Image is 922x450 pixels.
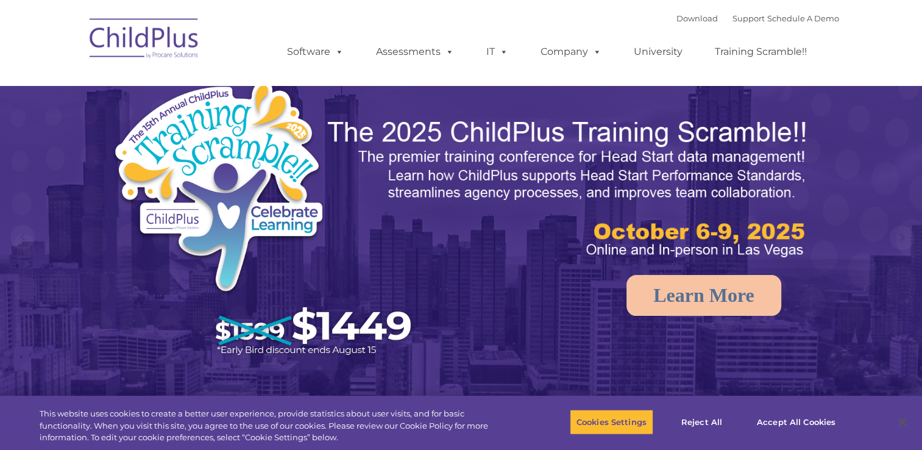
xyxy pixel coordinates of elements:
[169,80,207,90] span: Last name
[676,13,718,23] a: Download
[732,13,765,23] a: Support
[664,409,740,435] button: Reject All
[622,40,695,64] a: University
[767,13,839,23] a: Schedule A Demo
[275,40,356,64] a: Software
[889,409,916,435] button: Close
[626,275,781,316] a: Learn More
[570,409,653,435] button: Cookies Settings
[703,40,819,64] a: Training Scramble!!
[750,409,842,435] button: Accept All Cookies
[40,408,507,444] div: This website uses cookies to create a better user experience, provide statistics about user visit...
[169,130,221,140] span: Phone number
[83,10,205,71] img: ChildPlus by Procare Solutions
[528,40,614,64] a: Company
[676,13,839,23] font: |
[474,40,520,64] a: IT
[364,40,466,64] a: Assessments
